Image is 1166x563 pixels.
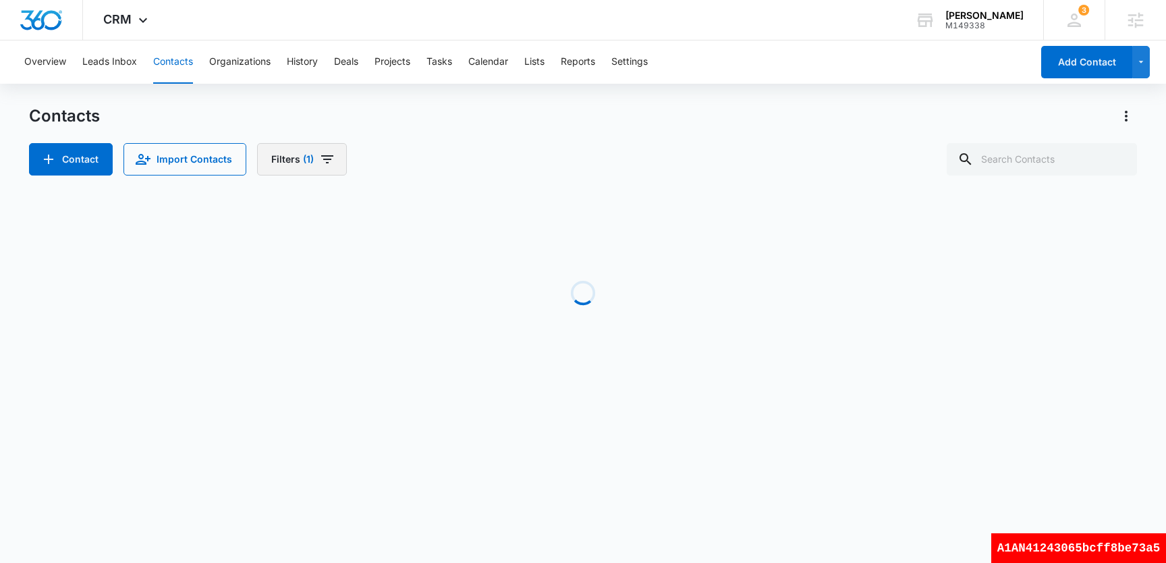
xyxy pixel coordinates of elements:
[257,143,347,176] button: Filters
[334,41,358,84] button: Deals
[24,41,66,84] button: Overview
[611,41,648,84] button: Settings
[468,41,508,84] button: Calendar
[561,41,595,84] button: Reports
[1115,105,1137,127] button: Actions
[29,143,113,176] button: Add Contact
[287,41,318,84] button: History
[153,41,193,84] button: Contacts
[303,155,314,164] span: (1)
[123,143,246,176] button: Import Contacts
[209,41,271,84] button: Organizations
[945,21,1024,30] div: account id
[1041,46,1132,78] button: Add Contact
[374,41,410,84] button: Projects
[1078,5,1089,16] div: notifications count
[947,143,1137,176] input: Search Contacts
[524,41,545,84] button: Lists
[426,41,452,84] button: Tasks
[29,106,100,126] h1: Contacts
[1078,5,1089,16] span: 3
[945,10,1024,21] div: account name
[991,533,1166,563] div: A1AN41243065bcff8be73a5
[82,41,137,84] button: Leads Inbox
[103,12,132,26] span: CRM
